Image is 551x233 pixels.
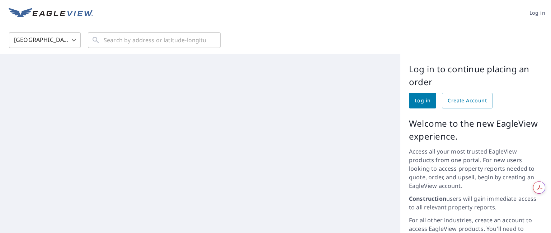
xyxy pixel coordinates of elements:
span: Create Account [448,96,487,105]
p: users will gain immediate access to all relevant property reports. [409,194,542,212]
div: [GEOGRAPHIC_DATA] [9,30,81,50]
strong: Construction [409,195,446,203]
span: Log in [529,9,545,18]
p: Log in to continue placing an order [409,63,542,88]
img: EV Logo [9,8,93,19]
p: Access all your most trusted EagleView products from one portal. For new users looking to access ... [409,147,542,190]
a: Log in [409,93,436,108]
a: Create Account [442,93,493,108]
input: Search by address or latitude-longitude [104,30,206,50]
p: Welcome to the new EagleView experience. [409,117,542,143]
span: Log in [415,96,430,105]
